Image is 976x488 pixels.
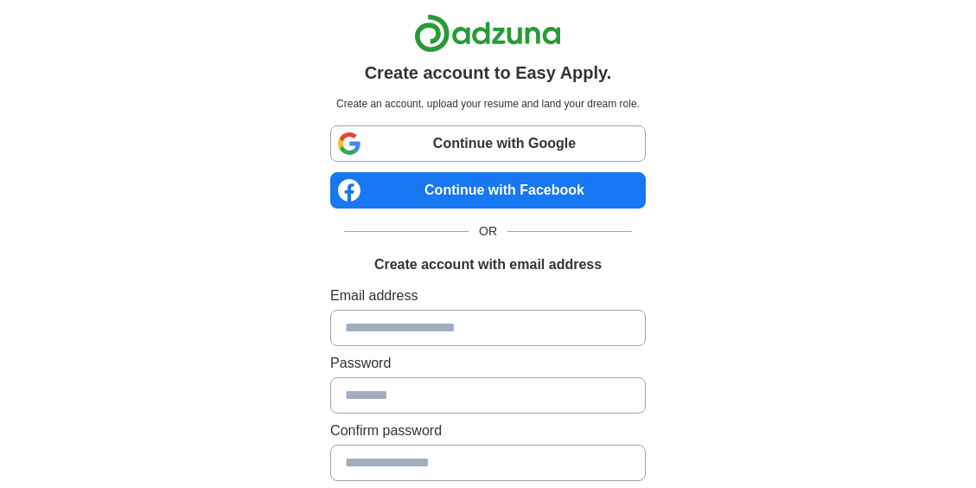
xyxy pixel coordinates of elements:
p: Create an account, upload your resume and land your dream role. [334,96,642,112]
a: Continue with Facebook [330,172,646,209]
label: Password [330,353,646,374]
a: Continue with Google [330,125,646,162]
h1: Create account to Easy Apply. [365,60,612,86]
label: Confirm password [330,421,646,441]
img: Adzuna logo [414,14,561,53]
label: Email address [330,286,646,306]
span: OR [469,222,507,241]
h1: Create account with email address [374,254,602,275]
